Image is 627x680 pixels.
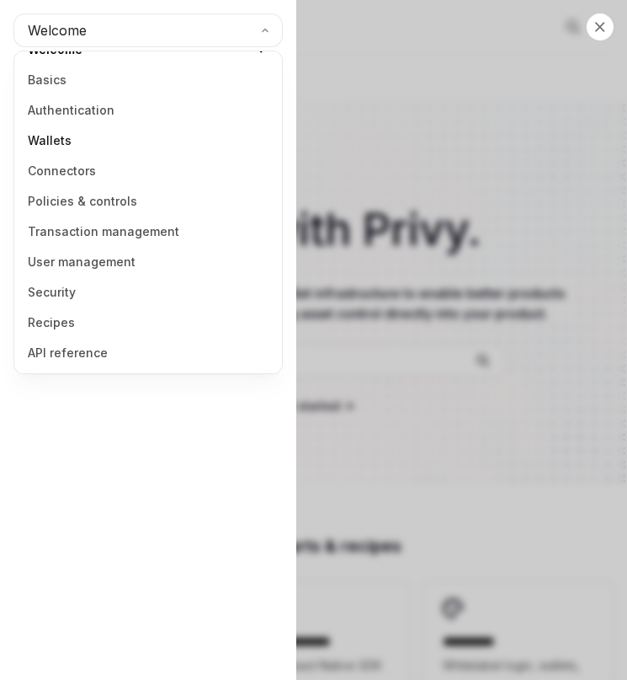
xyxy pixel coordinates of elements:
a: Authentication [19,95,277,126]
a: Security [19,277,277,308]
button: Welcome [13,13,283,47]
a: API reference [19,338,277,368]
a: Connectors [19,156,277,186]
a: Transaction management [19,217,277,247]
a: Recipes [19,308,277,338]
a: Wallets [19,126,277,156]
a: Policies & controls [19,186,277,217]
span: Welcome [28,20,87,40]
div: Welcome [13,51,283,374]
a: User management [19,247,277,277]
a: Basics [19,65,277,95]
